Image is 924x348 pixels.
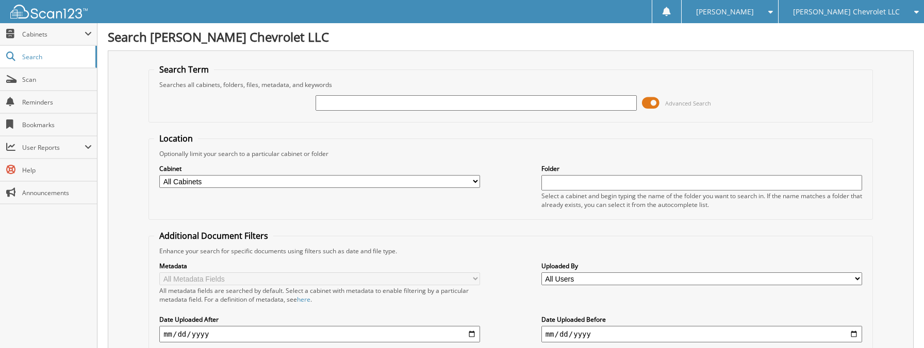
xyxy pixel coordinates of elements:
[159,164,480,173] label: Cabinet
[22,98,92,107] span: Reminders
[22,30,85,39] span: Cabinets
[154,80,867,89] div: Searches all cabinets, folders, files, metadata, and keywords
[10,5,88,19] img: scan123-logo-white.svg
[793,9,900,15] span: [PERSON_NAME] Chevrolet LLC
[159,326,480,342] input: start
[22,120,92,129] span: Bookmarks
[696,9,754,15] span: [PERSON_NAME]
[159,262,480,270] label: Metadata
[541,326,862,342] input: end
[154,64,214,75] legend: Search Term
[541,262,862,270] label: Uploaded By
[108,28,914,45] h1: Search [PERSON_NAME] Chevrolet LLC
[22,166,92,175] span: Help
[154,247,867,255] div: Enhance your search for specific documents using filters such as date and file type.
[297,295,310,304] a: here
[541,164,862,173] label: Folder
[665,99,711,107] span: Advanced Search
[159,315,480,324] label: Date Uploaded After
[154,149,867,158] div: Optionally limit your search to a particular cabinet or folder
[154,133,198,144] legend: Location
[541,192,862,209] div: Select a cabinet and begin typing the name of the folder you want to search in. If the name match...
[22,75,92,84] span: Scan
[541,315,862,324] label: Date Uploaded Before
[22,53,90,61] span: Search
[22,188,92,197] span: Announcements
[159,286,480,304] div: All metadata fields are searched by default. Select a cabinet with metadata to enable filtering b...
[154,230,273,241] legend: Additional Document Filters
[22,143,85,152] span: User Reports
